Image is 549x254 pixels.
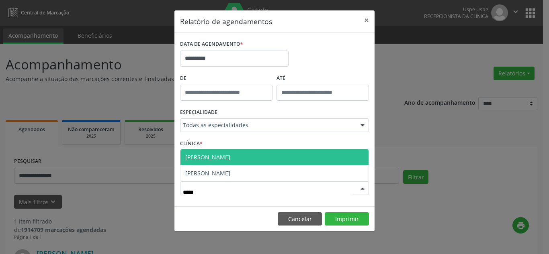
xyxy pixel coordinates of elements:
[180,138,203,150] label: CLÍNICA
[180,38,243,51] label: DATA DE AGENDAMENTO
[185,153,230,161] span: [PERSON_NAME]
[277,72,369,85] label: ATÉ
[183,121,352,129] span: Todas as especialidades
[180,106,217,119] label: ESPECIALIDADE
[358,10,375,30] button: Close
[180,72,272,85] label: De
[278,212,322,226] button: Cancelar
[185,169,230,177] span: [PERSON_NAME]
[325,212,369,226] button: Imprimir
[180,16,272,26] h5: Relatório de agendamentos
